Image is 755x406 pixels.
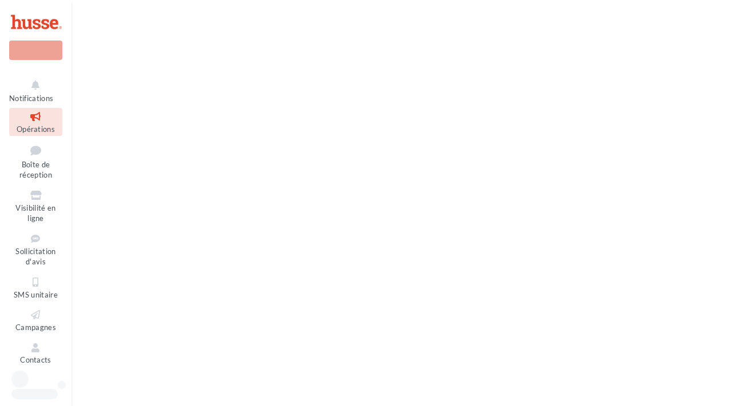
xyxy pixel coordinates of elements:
span: Contacts [20,356,51,365]
a: Visibilité en ligne [9,187,62,226]
a: Campagnes [9,306,62,334]
span: Boîte de réception [19,160,52,180]
a: Contacts [9,339,62,367]
div: Nouvelle campagne [9,41,62,60]
a: Opérations [9,108,62,136]
span: Notifications [9,94,53,103]
span: Campagnes [15,323,56,332]
a: Boîte de réception [9,140,62,182]
a: SMS unitaire [9,274,62,302]
span: Sollicitation d'avis [15,247,55,267]
span: SMS unitaire [14,290,58,299]
span: Opérations [17,124,55,134]
span: Visibilité en ligne [15,203,55,223]
a: Sollicitation d'avis [9,230,62,269]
